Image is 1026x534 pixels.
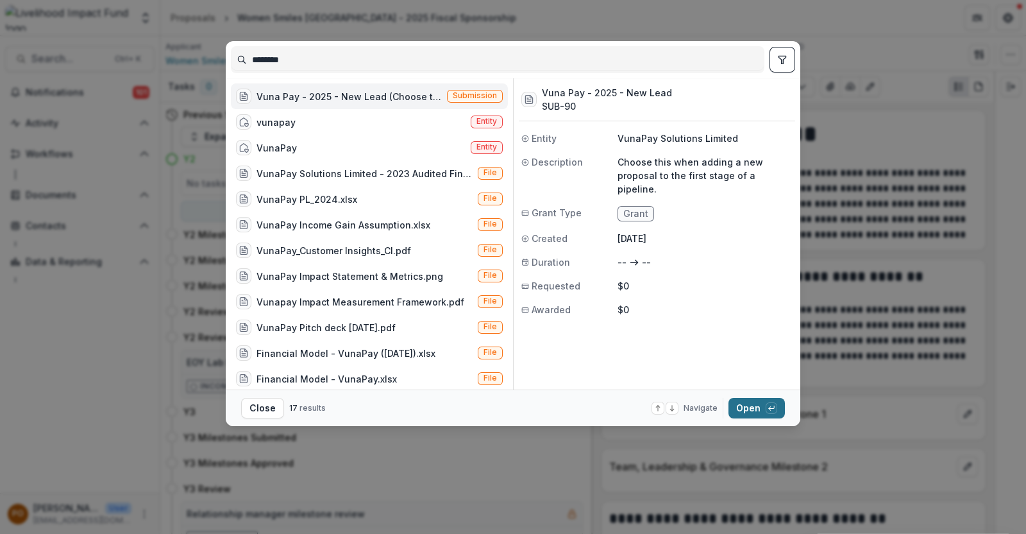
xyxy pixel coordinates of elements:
div: VunaPay PL_2024.xlsx [256,193,357,206]
span: File [484,322,497,331]
p: -- [618,255,627,269]
span: results [299,403,326,413]
span: File [484,194,497,203]
h3: SUB-90 [542,99,672,113]
span: Entity [476,142,497,151]
div: vunapay [256,116,296,129]
p: $0 [618,303,793,316]
span: Submission [453,91,497,100]
span: File [484,374,497,383]
p: Choose this when adding a new proposal to the first stage of a pipeline. [618,155,793,196]
span: File [484,168,497,177]
p: -- [642,255,651,269]
div: Financial Model - VunaPay ([DATE]).xlsx [256,347,435,360]
button: toggle filters [769,47,795,73]
span: Created [532,232,568,245]
p: VunaPay Solutions Limited [618,132,793,145]
span: File [484,348,497,357]
div: VunaPay_Customer Insights_CI.pdf [256,244,411,257]
span: Awarded [532,303,571,316]
span: Entity [532,132,557,145]
button: Open [728,398,785,418]
div: Vuna Pay - 2025 - New Lead (Choose this when adding a new proposal to the first stage of a pipeli... [256,90,442,103]
span: File [484,297,497,306]
h3: Vuna Pay - 2025 - New Lead [542,86,672,99]
div: VunaPay Income Gain Assumption.xlsx [256,218,430,232]
span: Requested [532,279,580,293]
span: Navigate [684,402,718,414]
span: Grant Type [532,206,582,220]
div: Financial Model - VunaPay.xlsx [256,372,397,386]
p: $0 [618,279,793,293]
div: VunaPay Pitch deck [DATE].pdf [256,321,396,334]
span: Grant [623,209,648,220]
div: VunaPay Solutions Limited - 2023 Audited Financial Statements.pdf [256,167,473,180]
span: File [484,220,497,228]
div: VunaPay [256,141,297,155]
span: Description [532,155,583,169]
span: File [484,245,497,254]
span: 17 [289,403,298,413]
span: Duration [532,255,570,269]
div: Vunapay Impact Measurement Framework.pdf [256,295,464,309]
div: VunaPay Impact Statement & Metrics.png [256,270,443,283]
span: Entity [476,117,497,126]
span: File [484,271,497,280]
p: [DATE] [618,232,793,245]
button: Close [241,398,284,418]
